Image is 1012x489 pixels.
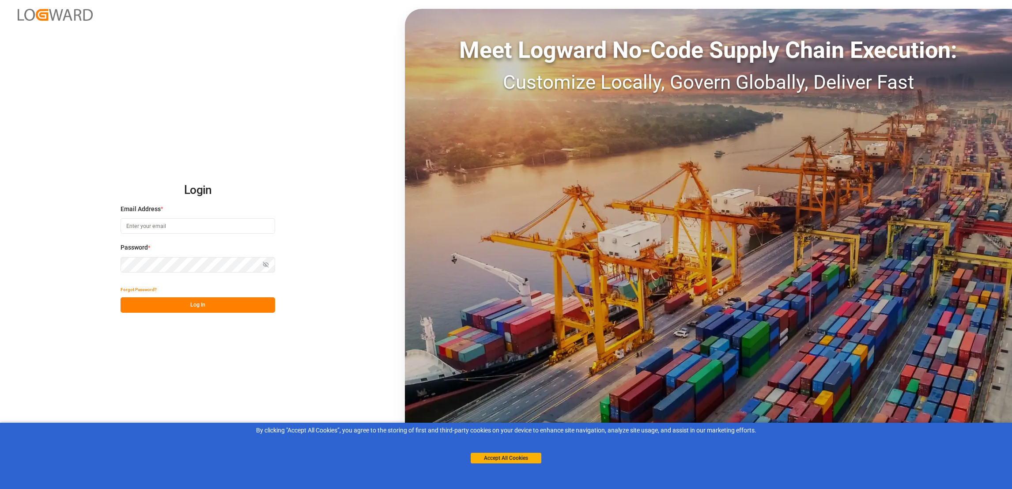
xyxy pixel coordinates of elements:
div: Customize Locally, Govern Globally, Deliver Fast [405,68,1012,97]
div: By clicking "Accept All Cookies”, you agree to the storing of first and third-party cookies on yo... [6,426,1006,435]
button: Accept All Cookies [471,453,541,463]
img: Logward_new_orange.png [18,9,93,21]
span: Email Address [121,205,161,214]
h2: Login [121,176,275,205]
span: Password [121,243,148,252]
input: Enter your email [121,218,275,234]
button: Log In [121,297,275,313]
button: Forgot Password? [121,282,157,297]
div: Meet Logward No-Code Supply Chain Execution: [405,33,1012,68]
